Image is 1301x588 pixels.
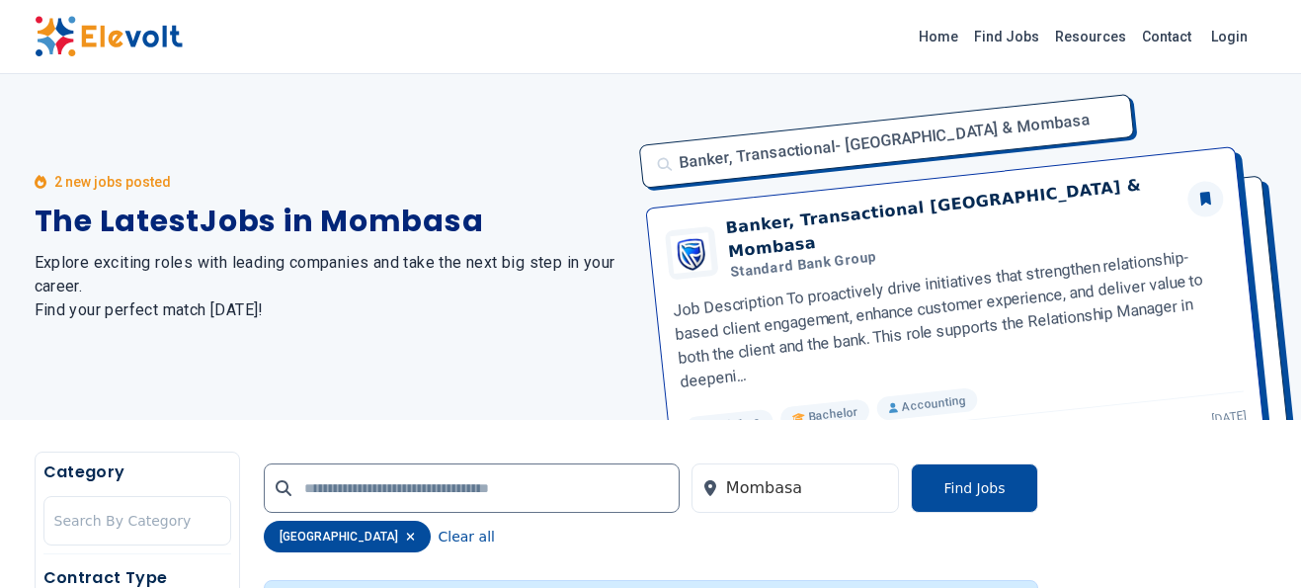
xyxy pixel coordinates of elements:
[35,16,183,57] img: Elevolt
[1199,17,1260,56] a: Login
[35,251,627,322] h2: Explore exciting roles with leading companies and take the next big step in your career. Find you...
[35,204,627,239] h1: The Latest Jobs in Mombasa
[43,461,231,484] h5: Category
[264,521,431,552] div: [GEOGRAPHIC_DATA]
[911,21,966,52] a: Home
[1134,21,1199,52] a: Contact
[439,521,495,552] button: Clear all
[1047,21,1134,52] a: Resources
[54,172,171,192] p: 2 new jobs posted
[911,463,1037,513] button: Find Jobs
[966,21,1047,52] a: Find Jobs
